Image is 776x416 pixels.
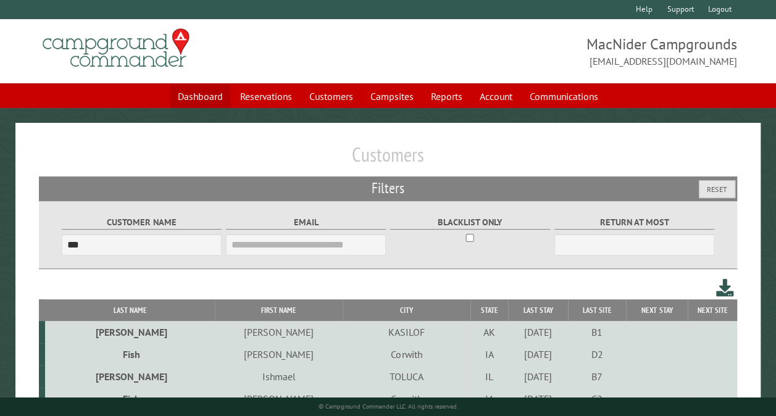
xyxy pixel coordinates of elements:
th: First Name [215,299,343,321]
td: Ishmael [215,365,343,388]
td: IL [470,365,509,388]
a: Reservations [233,85,299,108]
a: Customers [302,85,361,108]
div: [DATE] [511,348,566,360]
div: [DATE] [511,326,566,338]
td: IA [470,343,509,365]
button: Reset [699,180,735,198]
td: [PERSON_NAME] [215,388,343,410]
td: Corwith [343,388,470,410]
th: State [470,299,509,321]
td: TOLUCA [343,365,470,388]
a: Download this customer list (.csv) [716,277,734,299]
label: Customer Name [62,215,222,230]
td: [PERSON_NAME] [215,321,343,343]
td: AK [470,321,509,343]
label: Email [226,215,386,230]
td: C2 [568,388,627,410]
a: Communications [522,85,606,108]
small: © Campground Commander LLC. All rights reserved. [319,402,458,410]
th: Last Site [568,299,627,321]
th: Last Stay [508,299,567,321]
div: [DATE] [511,370,566,383]
th: City [343,299,470,321]
td: D2 [568,343,627,365]
h2: Filters [39,177,737,200]
span: MacNider Campgrounds [EMAIL_ADDRESS][DOMAIN_NAME] [388,34,738,69]
a: Reports [423,85,470,108]
label: Return at most [554,215,714,230]
a: Account [472,85,520,108]
td: Fish [45,343,215,365]
td: Corwith [343,343,470,365]
th: Last Name [45,299,215,321]
td: Fish [45,388,215,410]
td: KASILOF [343,321,470,343]
td: [PERSON_NAME] [45,321,215,343]
a: Dashboard [170,85,230,108]
td: [PERSON_NAME] [215,343,343,365]
img: Campground Commander [39,24,193,72]
td: IA [470,388,509,410]
div: [DATE] [511,393,566,405]
th: Next Site [688,299,737,321]
td: B7 [568,365,627,388]
td: B1 [568,321,627,343]
th: Next Stay [626,299,688,321]
h1: Customers [39,143,737,177]
td: [PERSON_NAME] [45,365,215,388]
label: Blacklist only [390,215,550,230]
a: Campsites [363,85,421,108]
